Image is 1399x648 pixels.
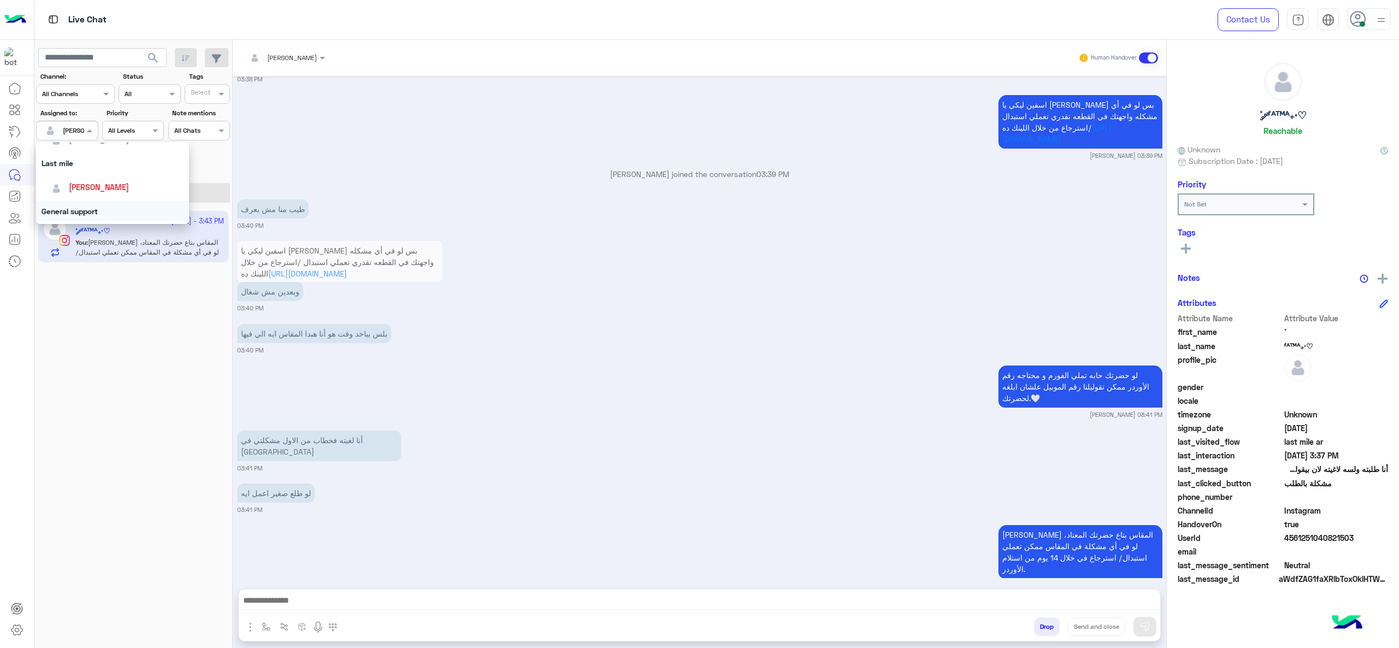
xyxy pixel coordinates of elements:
p: 14/10/2025, 3:40 PM [237,324,391,343]
img: defaultAdmin.png [49,181,64,196]
h6: Attributes [1178,298,1216,308]
img: make a call [328,623,337,632]
div: Select [189,87,210,100]
button: select flow [257,617,275,635]
span: locale [1178,395,1282,407]
label: Assigned to: [40,108,97,118]
span: Attribute Value [1284,313,1389,324]
small: 03:38 PM [237,75,262,84]
span: null [1284,381,1389,393]
span: Attribute Name [1178,313,1282,324]
p: 14/10/2025, 3:43 PM [998,525,1162,579]
label: Tags [189,72,229,81]
img: send message [1139,621,1150,632]
small: 03:41 PM [237,505,262,514]
span: phone_number [1178,491,1282,503]
h6: Tags [1178,227,1388,237]
small: 03:40 PM [237,346,263,355]
span: signup_date [1178,422,1282,434]
span: اسفين ليكي يا [PERSON_NAME] بس لو في أي مشكله واجهتك في القطعه تقدري تعملي استبدال /استرجاع من خل... [241,246,434,278]
img: add [1378,274,1388,284]
span: profile_pic [1178,354,1282,379]
span: 2025-10-14T11:12:43.765Z [1284,422,1389,434]
p: 14/10/2025, 3:41 PM [237,431,401,461]
small: [PERSON_NAME] 03:39 PM [1090,151,1162,160]
a: tab [1287,8,1309,31]
span: ༘ᶠᴬᵀᴹᴬ₊·♡ [1284,340,1389,352]
span: last_interaction [1178,450,1282,461]
span: 03:39 PM [756,169,789,179]
span: true [1284,519,1389,530]
a: [URL][DOMAIN_NAME] [268,269,347,278]
span: HandoverOn [1178,519,1282,530]
span: aWdfZAG1faXRlbToxOklHTWVzc2FnZAUlEOjE3ODQxNDYxODU3MTcyNzQwOjM0MDI4MjM2Njg0MTcxMDMwMTI0NDI1OTk3OTU... [1279,573,1388,585]
span: 4561251040821503 [1284,532,1389,544]
small: Human Handover [1091,54,1137,62]
span: أنا طلبته ولسه لاغيته لان بيقولي ممكنوع أشوف المقاس مناسب ولا لا [1284,463,1389,475]
img: notes [1360,274,1368,283]
span: gender [1178,381,1282,393]
label: Status [123,72,179,81]
img: Logo [4,8,26,31]
img: tab [46,13,60,26]
span: last_clicked_button [1178,478,1282,489]
a: Contact Us [1218,8,1279,31]
small: 03:41 PM [237,464,262,473]
p: Live Chat [68,13,107,27]
img: defaultAdmin.png [1265,63,1302,101]
span: [PERSON_NAME] [267,54,317,62]
p: 14/10/2025, 3:40 PM [237,282,303,301]
a: [URL][DOMAIN_NAME] [1002,123,1112,144]
img: defaultAdmin.png [1284,354,1312,381]
span: ChannelId [1178,505,1282,516]
button: create order [293,617,311,635]
img: 317874714732967 [4,48,24,67]
h6: Reachable [1263,126,1302,136]
span: last_visited_flow [1178,436,1282,447]
h6: Priority [1178,179,1206,189]
p: 14/10/2025, 3:41 PM [237,484,315,503]
span: first_name [1178,326,1282,338]
div: Last mile [36,153,189,173]
span: [PERSON_NAME] [69,182,129,192]
img: defaultAdmin.png [43,123,58,138]
button: Trigger scenario [275,617,293,635]
img: profile [1374,13,1388,27]
ng-dropdown-panel: Options list [36,142,189,224]
img: send attachment [244,621,257,634]
img: send voice note [311,621,325,634]
small: 03:40 PM [237,221,263,230]
button: Drop [1034,617,1060,636]
img: hulul-logo.png [1328,604,1366,643]
h5: ˚ ༘ᶠᴬᵀᴹᴬ₊·♡ [1260,109,1307,122]
span: last mile ar [1284,436,1389,447]
p: 14/10/2025, 3:41 PM [998,366,1162,408]
span: null [1284,491,1389,503]
span: last_message_id [1178,573,1277,585]
img: tab [1322,14,1335,26]
span: last_name [1178,340,1282,352]
h6: Notes [1178,273,1200,282]
p: 14/10/2025, 3:40 PM [237,199,309,219]
small: [PERSON_NAME] 03:41 PM [1090,410,1162,419]
span: ˚ [1284,326,1389,338]
small: 03:40 PM [237,304,263,313]
span: search [146,51,160,64]
span: 8 [1284,505,1389,516]
span: UserId [1178,532,1282,544]
span: null [1284,546,1389,557]
span: last_message_sentiment [1178,559,1282,571]
span: last_message [1178,463,1282,475]
span: Unknown [1178,144,1220,155]
img: create order [298,622,307,631]
img: select flow [262,622,271,631]
span: email [1178,546,1282,557]
span: Subscription Date : [DATE] [1189,155,1283,167]
button: search [140,48,167,72]
div: General support [36,201,189,221]
label: Channel: [40,72,114,81]
span: 2025-10-14T12:37:53.359Z [1284,450,1389,461]
span: Unknown [1284,409,1389,420]
span: اسفين ليكي يا [PERSON_NAME] بس لو في أي مشكله واجهتك في القطعه تقدري تعملي استبدال /استرجاع من خل... [1002,100,1157,132]
button: Send and close [1068,617,1125,636]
